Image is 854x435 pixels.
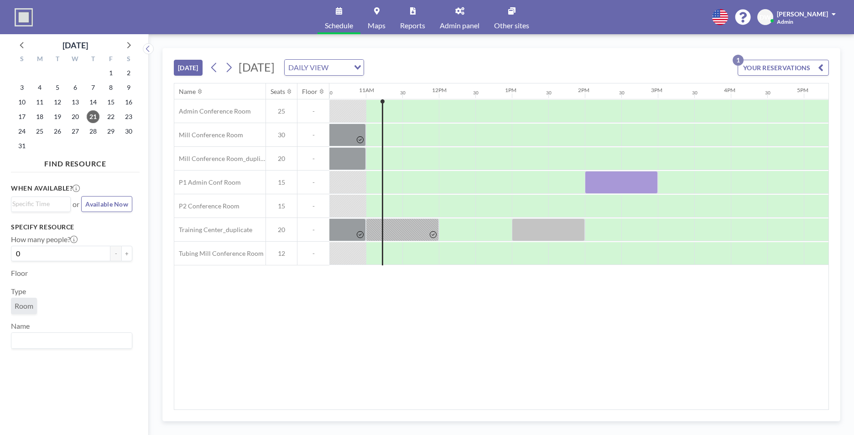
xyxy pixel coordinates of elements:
span: 20 [266,226,297,234]
span: Saturday, August 23, 2025 [122,110,135,123]
div: S [120,54,137,66]
div: T [49,54,67,66]
span: 15 [266,202,297,210]
div: 30 [400,90,406,96]
span: Thursday, August 28, 2025 [87,125,99,138]
div: 12PM [432,87,447,93]
span: Admin Conference Room [174,107,251,115]
span: Friday, August 22, 2025 [104,110,117,123]
div: Search for option [11,197,70,211]
div: 30 [327,90,333,96]
div: 30 [473,90,479,96]
span: P2 Conference Room [174,202,240,210]
span: Mill Conference Room_duplicate [174,155,266,163]
div: 30 [692,90,698,96]
span: Tubing Mill Conference Room [174,249,264,258]
p: 1 [733,55,744,66]
div: F [102,54,120,66]
div: Search for option [285,60,364,75]
span: or [73,200,79,209]
span: Tuesday, August 5, 2025 [51,81,64,94]
div: W [67,54,84,66]
span: Other sites [494,22,529,29]
span: Wednesday, August 20, 2025 [69,110,82,123]
span: Friday, August 8, 2025 [104,81,117,94]
span: Admin panel [440,22,479,29]
span: Friday, August 29, 2025 [104,125,117,138]
span: Monday, August 11, 2025 [33,96,46,109]
span: Tuesday, August 12, 2025 [51,96,64,109]
div: T [84,54,102,66]
div: 30 [546,90,552,96]
span: Wednesday, August 6, 2025 [69,81,82,94]
span: Sunday, August 24, 2025 [16,125,28,138]
div: 11AM [359,87,374,93]
input: Search for option [331,62,349,73]
div: 5PM [797,87,808,93]
span: Available Now [85,200,128,208]
div: 1PM [505,87,516,93]
span: [DATE] [239,60,275,74]
span: Sunday, August 31, 2025 [16,140,28,152]
span: - [297,107,329,115]
div: S [13,54,31,66]
span: Saturday, August 9, 2025 [122,81,135,94]
span: Thursday, August 21, 2025 [87,110,99,123]
button: [DATE] [174,60,203,76]
div: 4PM [724,87,735,93]
input: Search for option [12,199,65,209]
span: - [297,178,329,186]
span: - [297,202,329,210]
span: Tuesday, August 26, 2025 [51,125,64,138]
span: Thursday, August 7, 2025 [87,81,99,94]
h3: Specify resource [11,223,132,231]
span: 12 [266,249,297,258]
div: 30 [765,90,771,96]
span: Maps [368,22,385,29]
img: organization-logo [15,8,33,26]
span: - [297,155,329,163]
button: + [121,246,132,261]
span: Sunday, August 17, 2025 [16,110,28,123]
span: Training Center_duplicate [174,226,252,234]
span: - [297,226,329,234]
span: Admin [777,18,793,25]
label: Floor [11,269,28,278]
div: 30 [619,90,625,96]
button: - [110,246,121,261]
label: Name [11,321,30,331]
div: Search for option [11,333,132,348]
span: Friday, August 1, 2025 [104,67,117,79]
span: Thursday, August 14, 2025 [87,96,99,109]
span: Wednesday, August 13, 2025 [69,96,82,109]
span: 15 [266,178,297,186]
span: Schedule [325,22,353,29]
h4: FIND RESOURCE [11,155,140,168]
span: 25 [266,107,297,115]
span: Saturday, August 2, 2025 [122,67,135,79]
span: Monday, August 18, 2025 [33,110,46,123]
div: 3PM [651,87,662,93]
span: Sunday, August 3, 2025 [16,81,28,94]
span: P1 Admin Conf Room [174,178,241,186]
span: Saturday, August 30, 2025 [122,125,135,138]
span: DAILY VIEW [286,62,330,73]
div: [DATE] [62,39,88,52]
span: Wednesday, August 27, 2025 [69,125,82,138]
label: How many people? [11,235,78,244]
div: Seats [271,88,285,96]
div: Floor [302,88,318,96]
button: YOUR RESERVATIONS1 [738,60,829,76]
span: [PERSON_NAME] [777,10,828,18]
button: Available Now [81,196,132,212]
span: 30 [266,131,297,139]
span: Reports [400,22,425,29]
div: 2PM [578,87,589,93]
span: - [297,249,329,258]
span: Sunday, August 10, 2025 [16,96,28,109]
input: Search for option [12,335,127,347]
span: Mill Conference Room [174,131,243,139]
span: Saturday, August 16, 2025 [122,96,135,109]
label: Type [11,287,26,296]
span: 20 [266,155,297,163]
